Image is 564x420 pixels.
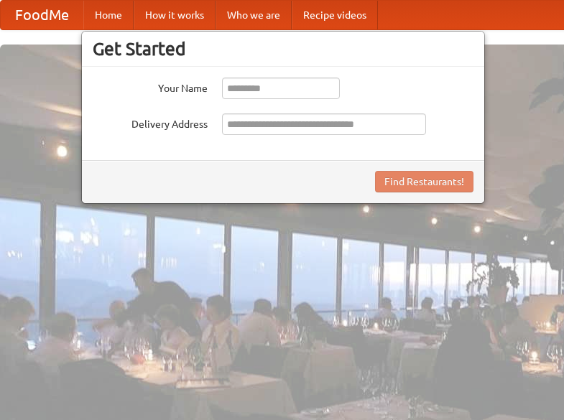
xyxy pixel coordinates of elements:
[93,38,473,60] h3: Get Started
[216,1,292,29] a: Who we are
[93,78,208,95] label: Your Name
[292,1,378,29] a: Recipe videos
[134,1,216,29] a: How it works
[93,113,208,131] label: Delivery Address
[375,171,473,192] button: Find Restaurants!
[1,1,83,29] a: FoodMe
[83,1,134,29] a: Home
